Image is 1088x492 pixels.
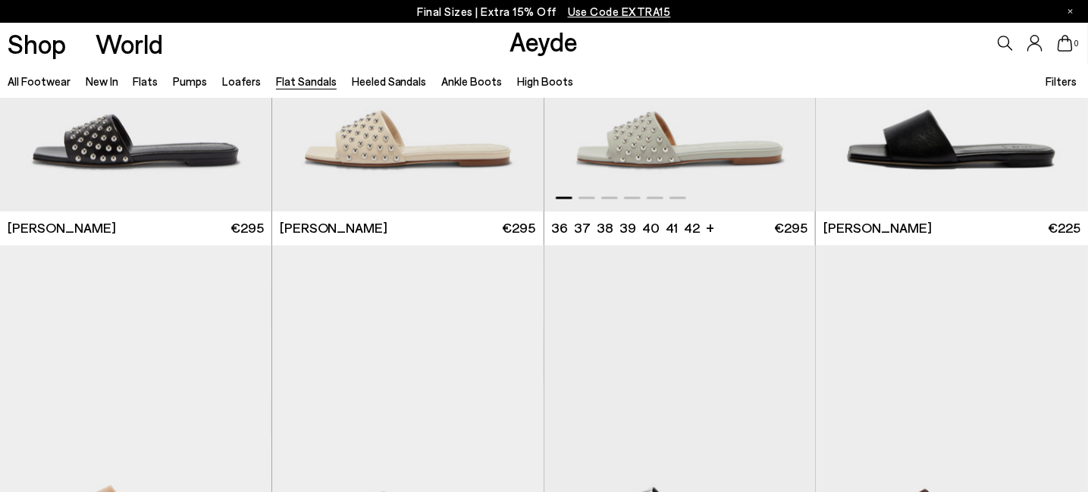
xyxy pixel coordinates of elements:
[222,74,261,88] a: Loafers
[1073,39,1080,48] span: 0
[1058,35,1073,52] a: 0
[823,219,932,238] span: [PERSON_NAME]
[230,219,264,238] span: €295
[551,219,695,238] ul: variant
[133,74,158,88] a: Flats
[510,25,578,57] a: Aeyde
[1048,219,1080,238] span: €225
[503,219,536,238] span: €295
[173,74,207,88] a: Pumps
[1046,74,1077,88] span: Filters
[551,219,568,238] li: 36
[272,212,544,246] a: [PERSON_NAME] €295
[574,219,591,238] li: 37
[417,2,671,21] p: Final Sizes | Extra 15% Off
[706,218,714,238] li: +
[8,74,71,88] a: All Footwear
[568,5,671,18] span: Navigate to /collections/ss25-final-sizes
[352,74,427,88] a: Heeled Sandals
[619,219,636,238] li: 39
[280,219,388,238] span: [PERSON_NAME]
[642,219,660,238] li: 40
[544,212,816,246] a: 36 37 38 39 40 41 42 + €295
[8,30,66,57] a: Shop
[441,74,502,88] a: Ankle Boots
[597,219,613,238] li: 38
[276,74,337,88] a: Flat Sandals
[816,212,1088,246] a: [PERSON_NAME] €225
[684,219,700,238] li: 42
[86,74,118,88] a: New In
[517,74,573,88] a: High Boots
[666,219,678,238] li: 41
[96,30,163,57] a: World
[8,219,116,238] span: [PERSON_NAME]
[774,219,807,238] span: €295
